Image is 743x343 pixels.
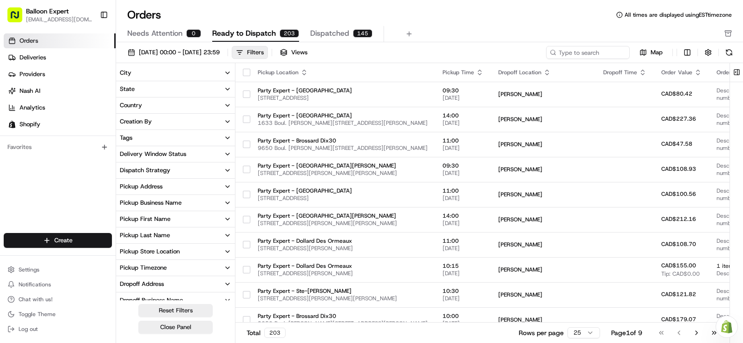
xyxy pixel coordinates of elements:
span: [PERSON_NAME] [498,191,588,198]
span: 10:15 [443,262,483,270]
button: State [116,81,235,97]
span: Party Expert - Brossard Dix30 [258,137,428,144]
div: Favorites [4,140,112,155]
div: Pickup First Name [120,215,170,223]
a: Nash AI [4,84,116,98]
button: Dropoff Business Name [116,292,235,308]
span: Toggle Theme [19,311,56,318]
span: 1633 Boul. [PERSON_NAME][STREET_ADDRESS][PERSON_NAME] [258,119,428,127]
div: 0 [186,29,201,38]
span: [DATE] [82,144,101,151]
span: [PERSON_NAME] [29,144,75,151]
span: [PERSON_NAME] [498,291,588,298]
a: Analytics [4,100,116,115]
div: Pickup Time [443,69,483,76]
span: Party Expert - Dollard Des Ormeaux [258,262,428,270]
button: Tags [116,130,235,146]
a: Powered byPylon [65,205,112,212]
span: Party Expert - [GEOGRAPHIC_DATA][PERSON_NAME] [258,212,428,220]
span: [PERSON_NAME] [498,216,588,223]
img: 8016278978528_b943e370aa5ada12b00a_72.png [20,89,36,105]
span: [STREET_ADDRESS][PERSON_NAME][PERSON_NAME] [258,220,428,227]
span: Providers [20,70,45,78]
span: 09:30 [443,87,483,94]
button: Create [4,233,112,248]
span: Party Expert - [GEOGRAPHIC_DATA][PERSON_NAME] [258,162,428,169]
button: Views [276,46,312,59]
div: Pickup Store Location [120,247,180,256]
div: Pickup Timezone [120,264,167,272]
div: Total [247,328,286,338]
div: Dropoff Business Name [120,296,183,304]
button: [DATE] 00:00 - [DATE] 23:59 [124,46,224,59]
span: Dispatched [310,28,349,39]
p: Rows per page [519,328,564,337]
button: Filters [232,46,268,59]
span: [DATE] [443,320,483,327]
span: CAD$212.16 [661,215,696,223]
span: CAD$108.70 [661,240,696,248]
button: Pickup Timezone [116,260,235,276]
div: State [120,85,135,93]
span: Pylon [92,205,112,212]
div: 📗 [9,183,17,191]
span: API Documentation [88,182,149,192]
span: [DATE] [443,220,483,227]
img: Brigitte Vinadas [9,135,24,150]
button: Dispatch Strategy [116,162,235,178]
div: 145 [353,29,372,38]
button: Log out [4,323,112,336]
span: [PERSON_NAME] [498,116,588,123]
button: Settings [4,263,112,276]
span: 11:00 [443,187,483,194]
button: Delivery Window Status [116,146,235,162]
span: Party Expert - [GEOGRAPHIC_DATA] [258,87,428,94]
button: Pickup Business Name [116,195,235,211]
input: Clear [24,60,153,70]
span: Orders [20,37,38,45]
img: Nash [9,9,28,28]
span: [PERSON_NAME] [498,91,588,98]
div: Pickup Business Name [120,199,182,207]
span: 09:30 [443,162,483,169]
div: Pickup Location [258,69,428,76]
span: Party Expert - Brossard Dix30 [258,312,428,320]
div: Start new chat [42,89,152,98]
span: CAD$100.56 [661,190,696,198]
button: Creation By [116,114,235,129]
a: Orders [4,33,116,48]
div: Dropoff Location [498,69,588,76]
img: Shopify logo [8,121,16,128]
div: 203 [280,29,299,38]
button: Pickup First Name [116,211,235,227]
button: Pickup Address [116,179,235,194]
span: Party Expert - Ste-[PERSON_NAME] [258,287,428,295]
span: All times are displayed using EST timezone [625,11,732,19]
div: 203 [264,328,286,338]
span: CAD$121.82 [661,291,696,298]
span: CAD$155.00 [661,262,696,269]
span: CAD$108.93 [661,165,696,173]
span: Log out [19,325,38,333]
span: [DATE] [443,194,483,202]
button: See all [144,119,169,130]
button: Start new chat [158,91,169,103]
div: Pickup Address [120,182,163,191]
div: Creation By [120,117,152,126]
div: Tags [120,134,132,142]
div: Past conversations [9,121,62,128]
span: 14:00 [443,212,483,220]
input: Type to search [546,46,630,59]
span: [STREET_ADDRESS][PERSON_NAME] [258,245,428,252]
div: Order Value [661,69,702,76]
span: [PERSON_NAME] [498,166,588,173]
h1: Orders [127,7,161,22]
span: Party Expert - [GEOGRAPHIC_DATA] [258,187,428,194]
span: CAD$179.07 [661,316,696,323]
span: [DATE] [443,144,483,152]
span: Balloon Expert [26,6,69,16]
span: Nash AI [20,87,40,95]
span: 14:00 [443,112,483,119]
span: Analytics [20,104,45,112]
button: [EMAIL_ADDRESS][DOMAIN_NAME] [26,16,92,23]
